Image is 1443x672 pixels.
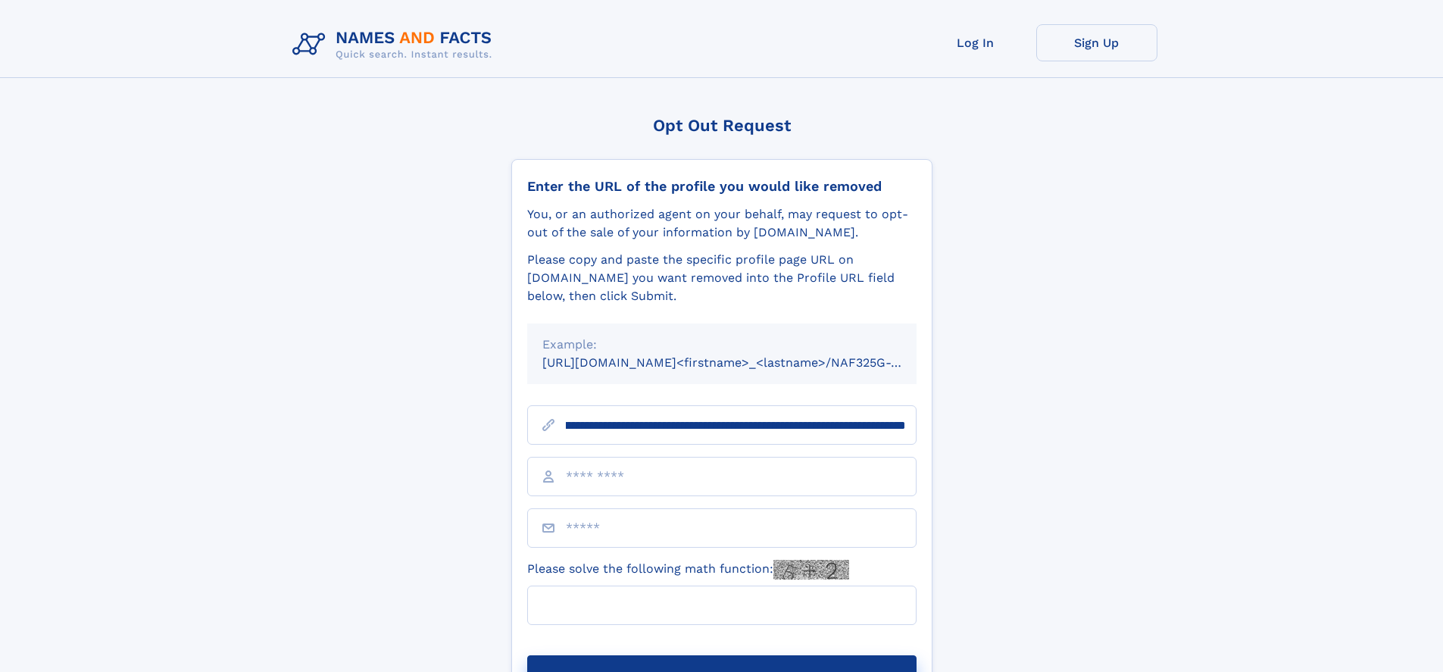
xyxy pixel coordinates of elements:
[527,205,917,242] div: You, or an authorized agent on your behalf, may request to opt-out of the sale of your informatio...
[1036,24,1157,61] a: Sign Up
[542,355,945,370] small: [URL][DOMAIN_NAME]<firstname>_<lastname>/NAF325G-xxxxxxxx
[542,336,901,354] div: Example:
[286,24,504,65] img: Logo Names and Facts
[527,178,917,195] div: Enter the URL of the profile you would like removed
[511,116,932,135] div: Opt Out Request
[527,251,917,305] div: Please copy and paste the specific profile page URL on [DOMAIN_NAME] you want removed into the Pr...
[915,24,1036,61] a: Log In
[527,560,849,580] label: Please solve the following math function:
